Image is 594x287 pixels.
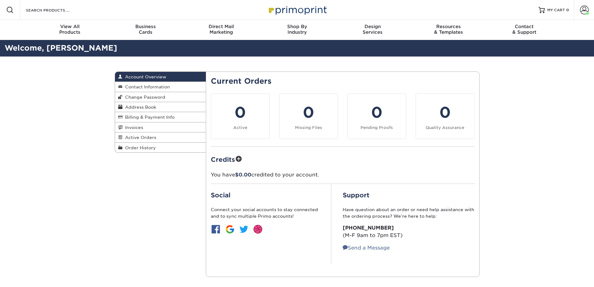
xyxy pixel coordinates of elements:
span: Contact Information [123,84,170,89]
span: Business [108,24,183,29]
a: Address Book [115,102,206,112]
span: Contact [486,24,562,29]
a: Billing & Payment Info [115,112,206,122]
a: Account Overview [115,72,206,82]
a: 0 Pending Proofs [347,93,406,139]
div: 0 [351,101,402,124]
a: Invoices [115,122,206,132]
div: Services [335,24,411,35]
span: Active Orders [123,135,156,140]
a: 0 Quality Assurance [416,93,475,139]
div: 0 [215,101,266,124]
span: Order History [123,145,156,150]
p: Connect your social accounts to stay connected and to sync multiple Primo accounts! [211,206,320,219]
p: Have question about an order or need help assistance with the ordering process? We’re here to help: [343,206,475,219]
span: Account Overview [123,74,166,79]
p: You have credited to your account. [211,171,475,179]
div: Cards [108,24,183,35]
a: Active Orders [115,132,206,142]
span: MY CART [547,7,565,13]
small: Pending Proofs [360,125,393,130]
a: Contact Information [115,82,206,92]
span: Change Password [123,95,165,100]
a: Resources& Templates [411,20,486,40]
a: Shop ByIndustry [259,20,335,40]
div: 0 [420,101,471,124]
a: Change Password [115,92,206,102]
a: Order History [115,143,206,152]
input: SEARCH PRODUCTS..... [25,6,86,14]
span: Shop By [259,24,335,29]
span: Billing & Payment Info [123,115,175,120]
h2: Current Orders [211,77,475,86]
img: btn-facebook.jpg [211,224,221,234]
span: Invoices [123,125,143,130]
a: BusinessCards [108,20,183,40]
a: Direct MailMarketing [183,20,259,40]
h2: Credits [211,154,475,164]
div: & Support [486,24,562,35]
a: 0 Active [211,93,270,139]
small: Active [233,125,247,130]
a: Contact& Support [486,20,562,40]
p: (M-F 9am to 7pm EST) [343,224,475,239]
span: Address Book [123,105,156,110]
h2: Support [343,191,475,199]
span: Resources [411,24,486,29]
a: 0 Missing Files [279,93,338,139]
img: btn-dribbble.jpg [253,224,263,234]
a: View AllProducts [32,20,108,40]
small: Missing Files [295,125,322,130]
small: Quality Assurance [426,125,464,130]
img: btn-google.jpg [225,224,235,234]
span: Design [335,24,411,29]
div: Industry [259,24,335,35]
h2: Social [211,191,320,199]
span: View All [32,24,108,29]
div: Marketing [183,24,259,35]
img: btn-twitter.jpg [239,224,249,234]
img: Primoprint [266,3,328,17]
span: $0.00 [235,172,251,178]
span: Direct Mail [183,24,259,29]
span: 0 [566,8,569,12]
div: 0 [283,101,334,124]
a: DesignServices [335,20,411,40]
strong: [PHONE_NUMBER] [343,225,394,231]
a: Send a Message [343,245,390,251]
div: Products [32,24,108,35]
div: & Templates [411,24,486,35]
